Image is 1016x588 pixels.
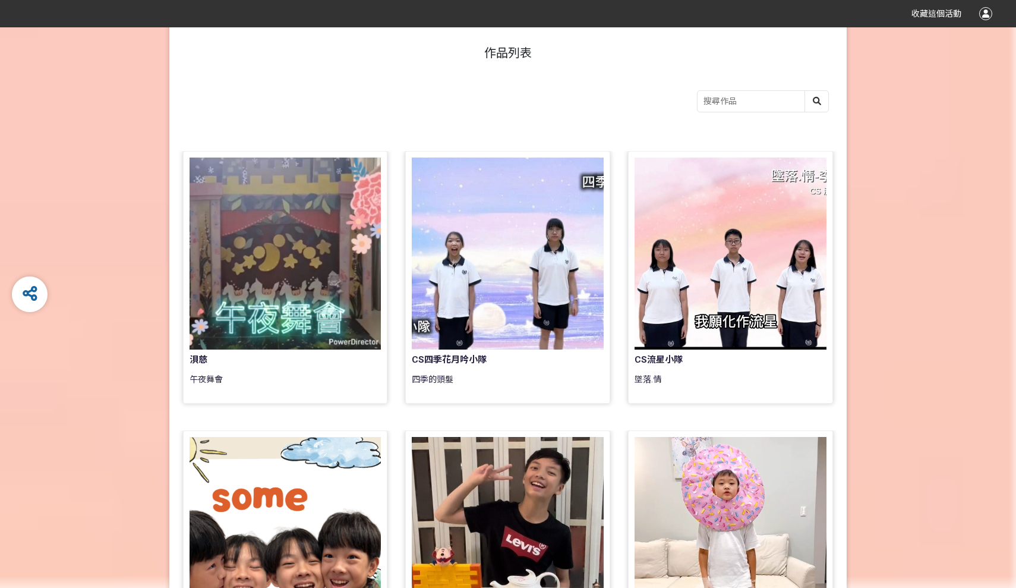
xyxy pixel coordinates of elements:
a: CS流星小隊墜落.情 [628,151,833,404]
div: 浿慈 [190,353,343,367]
div: 午夜舞會 [190,373,381,397]
div: CS四季花月吟小隊 [412,353,565,367]
a: 浿慈午夜舞會 [183,151,388,404]
div: 墜落.情 [635,373,826,397]
div: 四季的頭髮 [412,373,604,397]
div: CS流星小隊 [635,353,788,367]
a: CS四季花月吟小隊四季的頭髮 [405,151,610,404]
input: 搜尋作品 [698,91,828,112]
h1: 作品列表 [187,46,829,60]
span: 收藏這個活動 [911,9,961,18]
